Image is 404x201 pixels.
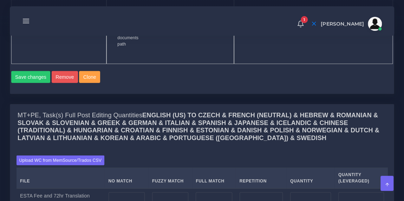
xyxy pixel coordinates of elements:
th: Full Match [192,168,236,188]
a: Clone [79,71,101,83]
th: Quantity (Leveraged) [334,168,387,188]
a: Remove [52,71,79,83]
th: File [17,168,105,188]
th: Fuzzy Match [148,168,192,188]
h4: MT+PE, Task(s) Full Post Editing Quantities [18,112,386,142]
div: MT+PE, Task(s) Full Post Editing QuantitiesEnglish (US) TO Czech & French (neutral) & Hebrew & Ro... [10,104,394,149]
b: English (US) TO Czech & French (neutral) & Hebrew & Romanian & Slovak & Slovenian & Greek & Germa... [18,112,379,141]
button: Save changes [11,71,51,83]
th: Quantity [286,168,334,188]
span: 1 [301,16,308,23]
a: 1 [294,20,307,28]
label: Quotation documents path [117,28,145,47]
img: avatar [368,17,382,31]
span: [PERSON_NAME] [321,21,364,26]
button: Remove [52,71,78,83]
th: No Match [105,168,148,188]
button: Clone [79,71,100,83]
a: [PERSON_NAME]avatar [317,17,384,31]
label: Upload WC from MemSource/Trados CSV [17,155,105,165]
th: Repetition [236,168,286,188]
